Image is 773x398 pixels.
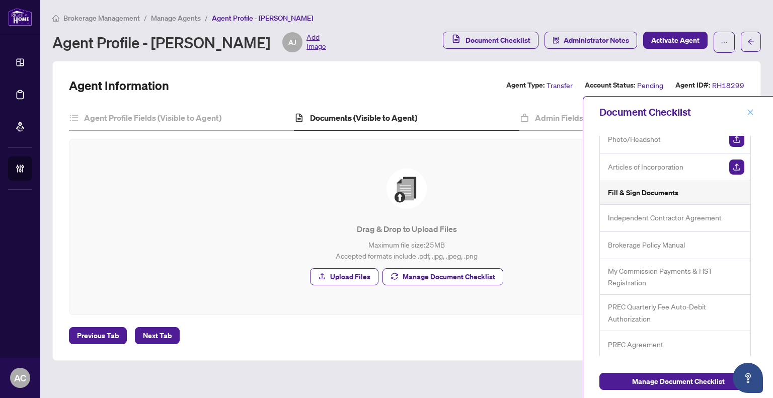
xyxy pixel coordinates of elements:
[330,269,370,285] span: Upload Files
[90,223,724,235] p: Drag & Drop to Upload Files
[69,327,127,344] button: Previous Tab
[466,32,530,48] span: Document Checklist
[608,265,744,289] span: My Commission Payments & HST Registration
[608,239,685,251] span: Brokerage Policy Manual
[564,32,629,48] span: Administrator Notes
[608,301,744,325] span: PREC Quarterly Fee Auto-Debit Authorization
[63,14,140,23] span: Brokerage Management
[143,328,172,344] span: Next Tab
[84,112,221,124] h4: Agent Profile Fields (Visible to Agent)
[643,32,708,49] button: Activate Agent
[144,12,147,24] li: /
[729,132,744,147] img: Upload Document
[310,268,378,285] button: Upload Files
[721,39,728,46] span: ellipsis
[608,161,683,173] span: Articles of Incorporation
[212,14,313,23] span: Agent Profile - [PERSON_NAME]
[8,8,32,26] img: logo
[288,37,296,48] span: AJ
[651,32,700,48] span: Activate Agent
[553,37,560,44] span: solution
[675,79,710,91] label: Agent ID#:
[637,79,663,91] span: Pending
[585,79,635,91] label: Account Status:
[386,169,427,209] img: File Upload
[729,160,744,175] img: Upload Document
[77,328,119,344] span: Previous Tab
[608,212,722,223] span: Independent Contractor Agreement
[205,12,208,24] li: /
[733,363,763,393] button: Open asap
[632,373,725,389] span: Manage Document Checklist
[306,32,326,52] span: Add Image
[382,268,503,285] button: Manage Document Checklist
[545,32,637,49] button: Administrator Notes
[69,77,169,94] h2: Agent Information
[747,109,754,116] span: close
[608,339,663,350] span: PREC Agreement
[747,38,754,45] span: arrow-left
[52,32,326,52] div: Agent Profile - [PERSON_NAME]
[90,239,724,261] p: Maximum file size: 25 MB Accepted formats include .pdf, .jpg, .jpeg, .png
[151,14,201,23] span: Manage Agents
[82,151,732,302] span: File UploadDrag & Drop to Upload FilesMaximum file size:25MBAccepted formats include .pdf, .jpg, ...
[135,327,180,344] button: Next Tab
[712,79,744,91] span: RH18299
[608,187,678,198] h5: Fill & Sign Documents
[310,112,417,124] h4: Documents (Visible to Agent)
[52,15,59,22] span: home
[14,371,26,385] span: AC
[506,79,545,91] label: Agent Type:
[599,373,757,390] button: Manage Document Checklist
[599,105,744,120] div: Document Checklist
[535,112,664,124] h4: Admin Fields (Not Visible to Agent)
[443,32,538,49] button: Document Checklist
[608,133,661,145] span: Photo/Headshot
[403,269,495,285] span: Manage Document Checklist
[547,79,573,91] span: Transfer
